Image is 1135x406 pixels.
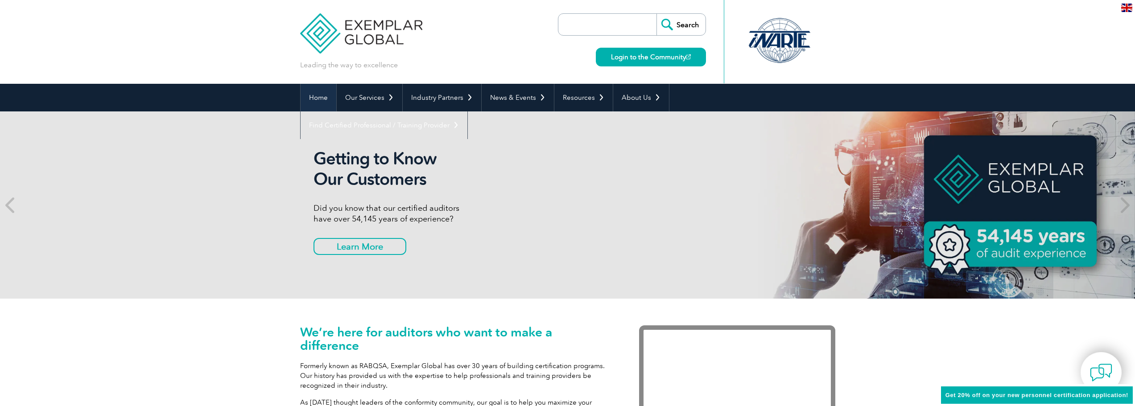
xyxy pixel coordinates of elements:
p: Leading the way to excellence [300,60,398,70]
a: Industry Partners [403,84,481,111]
img: contact-chat.png [1090,361,1112,384]
a: Learn More [314,238,406,255]
a: Home [301,84,336,111]
a: Our Services [337,84,402,111]
img: open_square.png [686,54,691,59]
a: Login to the Community [596,48,706,66]
a: Find Certified Professional / Training Provider [301,111,467,139]
img: en [1121,4,1132,12]
p: Formerly known as RABQSA, Exemplar Global has over 30 years of building certification programs. O... [300,361,612,390]
a: Resources [554,84,613,111]
span: Get 20% off on your new personnel certification application! [945,392,1128,398]
input: Search [656,14,706,35]
a: News & Events [482,84,554,111]
p: Did you know that our certified auditors have over 54,145 years of experience? [314,203,648,224]
a: About Us [613,84,669,111]
h2: Getting to Know Our Customers [314,148,648,189]
h1: We’re here for auditors who want to make a difference [300,325,612,352]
